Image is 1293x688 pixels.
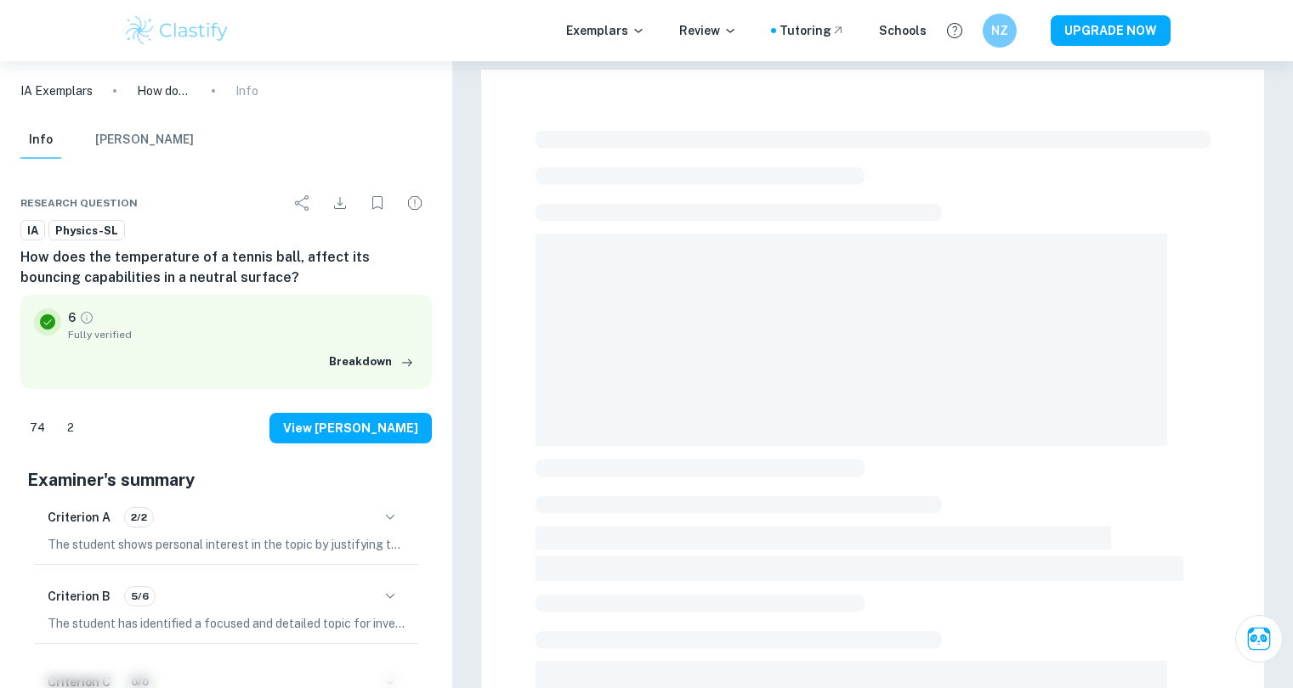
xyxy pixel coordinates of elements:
a: Schools [879,21,927,40]
span: 74 [20,420,54,437]
button: View [PERSON_NAME] [269,413,432,443]
p: The student has identified a focused and detailed topic for investigation and has formulated a cl... [48,614,405,633]
button: Breakdown [325,349,418,375]
a: Physics-SL [48,220,125,241]
p: Review [679,21,737,40]
a: IA Exemplars [20,82,93,100]
button: Info [20,121,61,159]
img: Clastify logo [123,14,231,48]
div: Like [20,414,54,442]
span: Fully verified [68,327,418,342]
div: Report issue [398,186,432,220]
p: Info [235,82,258,100]
span: 2 [58,420,83,437]
span: 2/2 [125,510,153,525]
h6: Criterion A [48,508,111,527]
span: 5/6 [125,589,155,604]
h6: NZ [990,21,1009,40]
a: Grade fully verified [79,310,94,325]
p: Exemplars [566,21,645,40]
span: Research question [20,195,138,211]
button: Ask Clai [1235,615,1283,663]
button: UPGRADE NOW [1051,15,1171,46]
span: Physics-SL [49,223,124,240]
h6: Criterion B [48,587,111,606]
button: Help and Feedback [940,16,969,45]
div: Download [323,186,357,220]
div: Bookmark [360,186,394,220]
p: The student shows personal interest in the topic by justifying their choice based on how weather ... [48,535,405,554]
button: NZ [983,14,1017,48]
div: Dislike [58,414,83,442]
p: How does the temperature of a tennis ball, affect its bouncing capabilities in a neutral surface? [137,82,191,100]
a: IA [20,220,45,241]
h5: Examiner's summary [27,467,425,493]
span: IA [21,223,44,240]
div: Share [286,186,320,220]
a: Tutoring [780,21,845,40]
h6: How does the temperature of a tennis ball, affect its bouncing capabilities in a neutral surface? [20,247,432,288]
button: [PERSON_NAME] [95,121,194,159]
p: 6 [68,308,76,327]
